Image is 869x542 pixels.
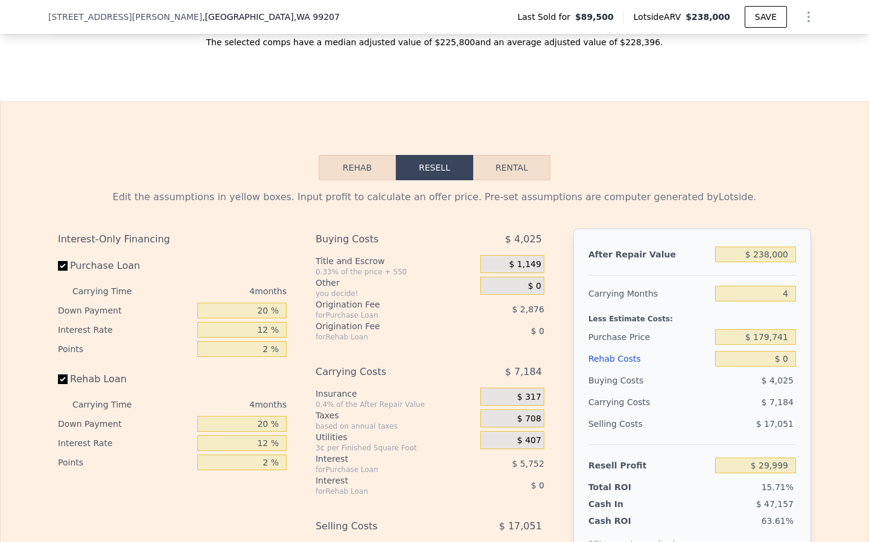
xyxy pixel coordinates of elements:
[316,443,476,453] div: 3¢ per Finished Square Foot
[588,283,710,304] div: Carrying Months
[316,453,450,465] div: Interest
[58,433,193,453] div: Interest Rate
[686,12,730,22] span: $238,000
[58,453,193,472] div: Points
[58,339,193,359] div: Points
[762,482,794,492] span: 15.71%
[316,310,450,320] div: for Purchase Loan
[72,282,151,301] div: Carrying Time
[588,481,664,493] div: Total ROI
[316,289,476,298] div: you decide!
[58,228,287,250] div: Interest-Only Financing
[316,400,476,409] div: 0.4% of the After Repair Value
[58,255,193,277] label: Purchase Loan
[316,255,476,267] div: Title and Escrow
[316,332,450,342] div: for Rehab Loan
[316,421,476,431] div: based on annual taxes
[756,499,794,509] span: $ 47,157
[48,11,202,23] span: [STREET_ADDRESS][PERSON_NAME]
[762,516,794,526] span: 63.61%
[58,301,193,320] div: Down Payment
[745,6,787,28] button: SAVE
[319,155,396,180] button: Rehab
[316,474,450,487] div: Interest
[316,487,450,496] div: for Rehab Loan
[588,370,710,391] div: Buying Costs
[588,304,796,326] div: Less Estimate Costs:
[316,465,450,474] div: for Purchase Loan
[58,320,193,339] div: Interest Rate
[505,361,542,383] span: $ 7,184
[72,395,151,414] div: Carrying Time
[517,435,541,446] span: $ 407
[634,11,686,23] span: Lotside ARV
[473,155,550,180] button: Rental
[58,414,193,433] div: Down Payment
[316,320,450,332] div: Origination Fee
[588,498,664,510] div: Cash In
[517,392,541,403] span: $ 317
[294,12,340,22] span: , WA 99207
[156,395,287,414] div: 4 months
[762,376,794,385] span: $ 4,025
[762,397,794,407] span: $ 7,184
[316,298,450,310] div: Origination Fee
[588,348,710,370] div: Rehab Costs
[509,259,541,270] span: $ 1,149
[316,267,476,277] div: 0.33% of the price + 550
[505,228,542,250] span: $ 4,025
[396,155,473,180] button: Resell
[517,414,541,424] span: $ 708
[531,326,544,336] span: $ 0
[588,515,675,527] div: Cash ROI
[512,459,544,468] span: $ 5,752
[588,326,710,348] div: Purchase Price
[48,27,821,48] div: The selected comps have a median adjusted value of $225,800 and an average adjusted value of $228...
[531,481,544,490] span: $ 0
[588,413,710,435] div: Selling Costs
[756,419,794,429] span: $ 17,051
[499,515,542,537] span: $ 17,051
[316,228,450,250] div: Buying Costs
[58,374,68,384] input: Rehab Loan
[316,361,450,383] div: Carrying Costs
[575,11,614,23] span: $89,500
[316,409,476,421] div: Taxes
[58,190,811,204] div: Edit the assumptions in yellow boxes. Input profit to calculate an offer price. Pre-set assumptio...
[202,11,340,23] span: , [GEOGRAPHIC_DATA]
[588,244,710,265] div: After Repair Value
[316,431,476,443] div: Utilities
[316,515,450,537] div: Selling Costs
[58,261,68,271] input: Purchase Loan
[528,281,541,292] span: $ 0
[588,455,710,476] div: Resell Profit
[517,11,575,23] span: Last Sold for
[588,391,664,413] div: Carrying Costs
[316,388,476,400] div: Insurance
[512,304,544,314] span: $ 2,876
[316,277,476,289] div: Other
[58,368,193,390] label: Rehab Loan
[156,282,287,301] div: 4 months
[797,5,821,29] button: Show Options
